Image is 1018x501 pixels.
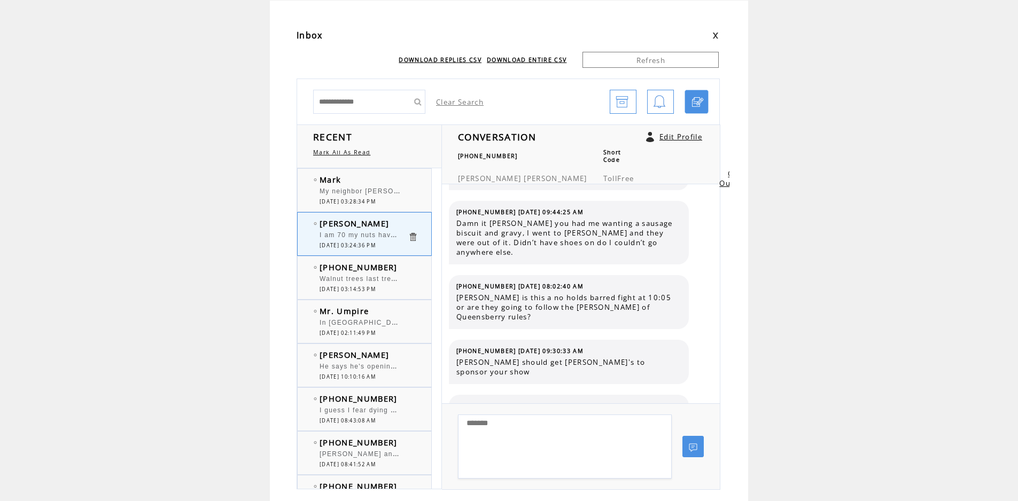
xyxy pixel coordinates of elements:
span: Damn it [PERSON_NAME] you had me wanting a sausage biscuit and gravy, I went to [PERSON_NAME] and... [456,218,681,257]
a: Click to edit user profile [646,132,654,142]
span: My neighbor [PERSON_NAME] says he's gonna whoop your [PERSON_NAME] [320,185,594,195]
span: [PHONE_NUMBER] [DATE] 08:02:40 AM [456,283,584,290]
span: Inbox [297,29,323,41]
img: archive.png [616,90,628,114]
span: [DATE] 03:24:36 PM [320,242,376,249]
span: [PERSON_NAME] should get [PERSON_NAME]'s to sponsor your show [456,357,681,377]
a: Refresh [582,52,719,68]
a: Click to delete these messgaes [408,232,418,242]
span: I guess I fear dying a slow painful death, alone and unable to help myself or call for help. Nigh... [320,404,881,414]
span: [PERSON_NAME] is this a no holds barred fight at 10:05 or are they going to follow the [PERSON_NA... [456,293,681,322]
span: [PHONE_NUMBER] [320,481,398,491]
a: Mark All As Read [313,148,370,156]
span: TollFree [603,174,634,183]
a: DOWNLOAD REPLIES CSV [399,56,481,64]
span: [PHONE_NUMBER] [DATE] 09:30:33 AM [456,347,584,355]
img: bulletEmpty.png [314,397,317,400]
img: bell.png [653,90,666,114]
span: [PHONE_NUMBER] [320,393,398,404]
img: bulletEmpty.png [314,485,317,488]
span: He says he's opening in 2 to 3 weeks the Mexican restaurant in [GEOGRAPHIC_DATA] in [GEOGRAPHIC_D... [320,360,871,371]
a: Opt Out [719,169,742,188]
span: Short Code [603,148,621,163]
a: Click to start a chat with mobile number by SMS [685,90,709,114]
span: Mark [320,174,341,185]
span: CONVERSATION [458,130,536,143]
span: [PHONE_NUMBER] [DATE] 03:24:36 PM [456,402,583,410]
span: [PERSON_NAME] [458,174,521,183]
span: In [GEOGRAPHIC_DATA].....1-1 [320,316,432,327]
img: bulletEmpty.png [314,441,317,444]
span: [DATE] 10:10:16 AM [320,373,376,380]
a: Clear Search [436,97,484,107]
span: [PHONE_NUMBER] [DATE] 09:44:25 AM [456,208,584,216]
span: [DATE] 03:14:53 PM [320,286,376,293]
img: bulletEmpty.png [314,222,317,225]
span: [DATE] 02:11:49 PM [320,330,376,336]
span: [DATE] 08:43:08 AM [320,417,376,424]
span: I am 70 my nuts have been dropping for years [320,229,481,239]
span: [PHONE_NUMBER] [320,262,398,272]
span: RECENT [313,130,352,143]
input: Submit [409,90,425,114]
span: [DATE] 03:28:34 PM [320,198,376,205]
span: [PERSON_NAME] [320,349,389,360]
img: bulletEmpty.png [314,266,317,269]
span: [PERSON_NAME] [524,174,587,183]
img: bulletEmpty.png [314,354,317,356]
span: Walnut trees last tree in spring to get leaves first tree to drop its leaves [320,272,573,283]
span: Mr. Umpire [320,306,369,316]
img: bulletEmpty.png [314,310,317,312]
span: [PERSON_NAME] [320,218,389,229]
img: bulletEmpty.png [314,178,317,181]
a: Edit Profile [659,132,702,142]
span: [PHONE_NUMBER] [320,437,398,448]
span: [DATE] 08:41:52 AM [320,461,376,468]
span: [PHONE_NUMBER] [458,152,518,160]
a: DOWNLOAD ENTIRE CSV [487,56,566,64]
